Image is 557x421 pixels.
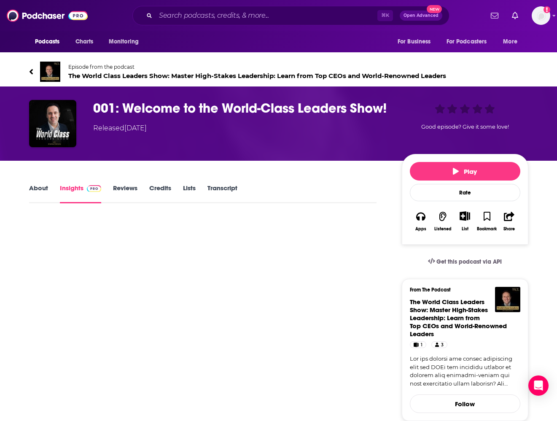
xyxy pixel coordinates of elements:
span: Podcasts [35,36,60,48]
div: Rate [410,184,520,201]
a: Transcript [207,184,237,203]
span: For Podcasters [447,36,487,48]
img: Podchaser Pro [87,185,102,192]
a: The World Class Leaders Show: Master High-Stakes Leadership: Learn from Top CEOs and World-Renown... [410,298,507,338]
h3: 001: Welcome to the World-Class Leaders Show! [93,100,388,116]
button: Open AdvancedNew [400,11,442,21]
img: User Profile [532,6,550,25]
a: 3 [431,341,447,348]
a: The World Class Leaders Show: Master High-Stakes Leadership: Learn from Top CEOs and World-Renown... [29,62,528,82]
a: 1 [410,341,426,348]
div: Open Intercom Messenger [528,375,549,396]
button: Show More Button [456,211,474,221]
div: List [462,226,468,232]
span: Good episode? Give it some love! [421,124,509,130]
span: Charts [75,36,94,48]
div: Search podcasts, credits, & more... [132,6,449,25]
button: Share [498,206,520,237]
div: Show More ButtonList [454,206,476,237]
a: Get this podcast via API [421,251,509,272]
span: 1 [421,341,422,349]
a: Show notifications dropdown [509,8,522,23]
button: Show profile menu [532,6,550,25]
div: Bookmark [477,227,497,232]
span: Open Advanced [404,13,439,18]
img: The World Class Leaders Show: Master High-Stakes Leadership: Learn from Top CEOs and World-Renown... [40,62,60,82]
img: 001: Welcome to the World-Class Leaders Show! [29,100,76,147]
a: Show notifications dropdown [487,8,502,23]
div: Share [503,227,515,232]
span: For Business [398,36,431,48]
img: The World Class Leaders Show: Master High-Stakes Leadership: Learn from Top CEOs and World-Renown... [495,287,520,312]
button: open menu [441,34,499,50]
span: The World Class Leaders Show: Master High-Stakes Leadership: Learn from Top CEOs and World-Renown... [68,72,446,80]
button: open menu [392,34,441,50]
button: open menu [103,34,150,50]
div: Listened [434,227,452,232]
div: Released [DATE] [93,123,147,133]
a: Lists [183,184,196,203]
a: Charts [70,34,99,50]
span: 3 [441,341,444,349]
button: Apps [410,206,432,237]
a: Credits [149,184,171,203]
button: Follow [410,394,520,413]
a: About [29,184,48,203]
h3: From The Podcast [410,287,514,293]
button: Play [410,162,520,181]
button: Listened [432,206,454,237]
span: New [427,5,442,13]
span: Logged in as saraatspark [532,6,550,25]
span: Episode from the podcast [68,64,446,70]
span: ⌘ K [377,10,393,21]
img: Podchaser - Follow, Share and Rate Podcasts [7,8,88,24]
span: Play [453,167,477,175]
div: Apps [415,227,426,232]
button: open menu [29,34,71,50]
input: Search podcasts, credits, & more... [156,9,377,22]
span: More [503,36,517,48]
button: Bookmark [476,206,498,237]
span: Get this podcast via API [436,258,502,265]
span: Monitoring [109,36,139,48]
a: Reviews [113,184,137,203]
svg: Add a profile image [544,6,550,13]
a: InsightsPodchaser Pro [60,184,102,203]
button: open menu [497,34,528,50]
a: Lor ips dolorsi ame consec adipiscing elit sed DOEi tem incididu utlabor et dolorem aliq enimadmi... [410,355,520,388]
